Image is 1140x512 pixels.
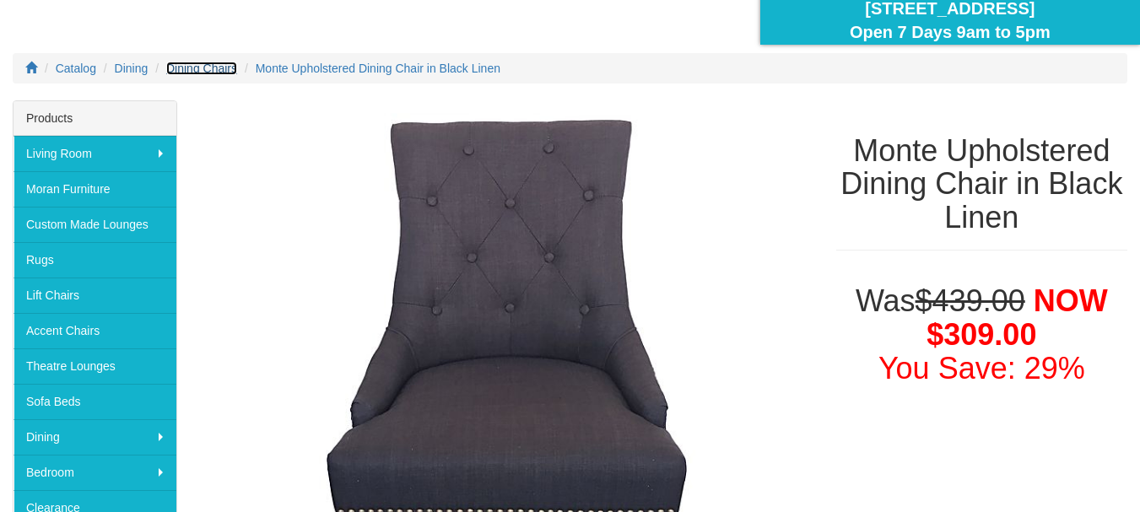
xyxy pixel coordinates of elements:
[14,207,176,242] a: Custom Made Lounges
[14,348,176,384] a: Theatre Lounges
[878,351,1085,385] font: You Save: 29%
[14,313,176,348] a: Accent Chairs
[14,101,176,136] div: Products
[14,136,176,171] a: Living Room
[927,283,1107,352] span: NOW $309.00
[115,62,149,75] a: Dining
[14,384,176,419] a: Sofa Beds
[14,171,176,207] a: Moran Furniture
[14,419,176,455] a: Dining
[836,284,1127,385] h1: Was
[14,242,176,278] a: Rugs
[56,62,96,75] a: Catalog
[836,134,1127,234] h1: Monte Upholstered Dining Chair in Black Linen
[14,278,176,313] a: Lift Chairs
[916,283,1025,318] del: $439.00
[166,62,237,75] a: Dining Chairs
[256,62,500,75] a: Monte Upholstered Dining Chair in Black Linen
[14,455,176,490] a: Bedroom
